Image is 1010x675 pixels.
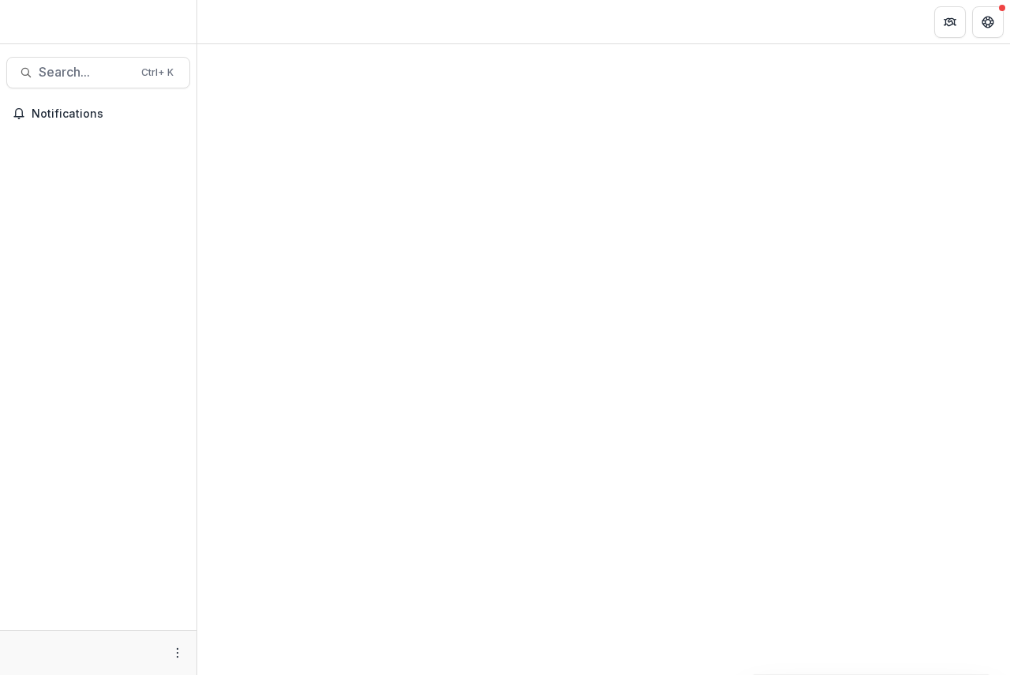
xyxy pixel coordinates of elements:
span: Notifications [32,107,184,121]
button: Search... [6,57,190,88]
button: More [168,643,187,662]
button: Get Help [972,6,1004,38]
button: Partners [934,6,966,38]
span: Search... [39,65,132,80]
nav: breadcrumb [204,10,271,33]
button: Notifications [6,101,190,126]
div: Ctrl + K [138,64,177,81]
